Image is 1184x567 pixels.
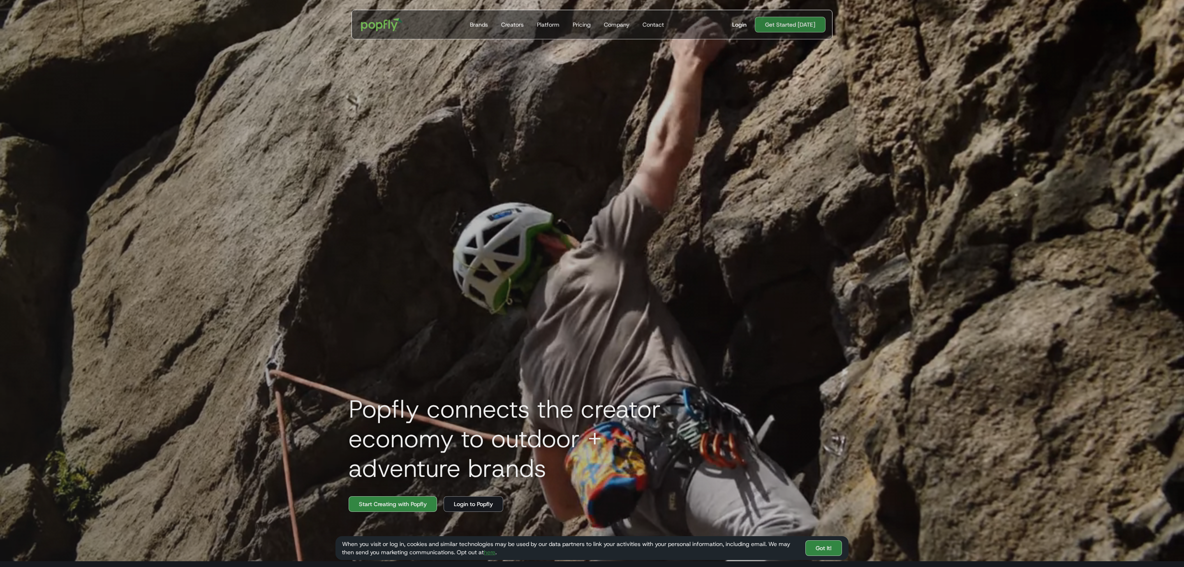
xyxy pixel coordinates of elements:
[639,10,667,39] a: Contact
[755,17,826,33] a: Get Started [DATE]
[601,10,633,39] a: Company
[342,540,799,556] div: When you visit or log in, cookies and similar technologies may be used by our data partners to li...
[444,496,503,512] a: Login to Popfly
[484,548,495,556] a: here
[729,21,750,29] a: Login
[534,10,563,39] a: Platform
[604,21,629,29] div: Company
[569,10,594,39] a: Pricing
[498,10,527,39] a: Creators
[501,21,524,29] div: Creators
[643,21,664,29] div: Contact
[805,540,842,556] a: Got It!
[537,21,560,29] div: Platform
[467,10,491,39] a: Brands
[732,21,747,29] div: Login
[355,12,408,37] a: home
[349,496,437,512] a: Start Creating with Popfly
[342,394,712,483] h1: Popfly connects the creator economy to outdoor + adventure brands
[470,21,488,29] div: Brands
[573,21,591,29] div: Pricing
